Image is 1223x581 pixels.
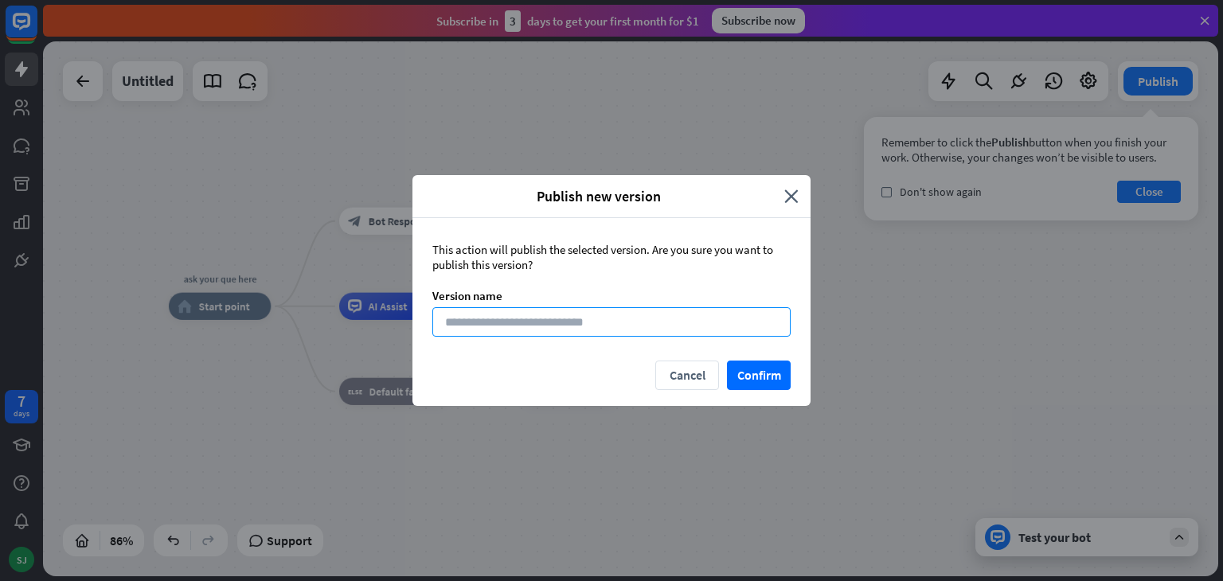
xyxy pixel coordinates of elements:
button: Cancel [655,361,719,390]
div: Version name [432,288,791,303]
div: This action will publish the selected version. Are you sure you want to publish this version? [432,242,791,272]
span: Publish new version [424,187,772,205]
button: Confirm [727,361,791,390]
i: close [784,187,799,205]
button: Open LiveChat chat widget [13,6,61,54]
